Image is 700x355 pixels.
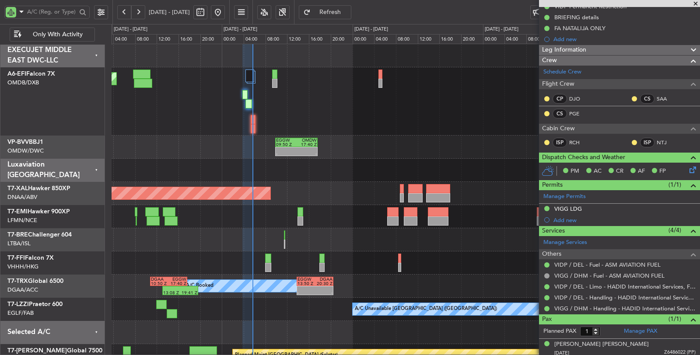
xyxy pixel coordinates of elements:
[200,34,222,45] div: 20:00
[483,34,505,45] div: 00:00
[504,34,526,45] div: 04:00
[7,185,28,191] span: T7-XAL
[296,143,317,147] div: 17:40 Z
[297,277,315,282] div: EGGW
[299,5,351,19] button: Refresh
[7,193,37,201] a: DNAA/ABV
[553,94,567,104] div: CP
[659,167,666,176] span: FP
[315,291,332,295] div: -
[553,109,567,118] div: CS
[297,282,315,286] div: 13:50 Z
[542,314,552,324] span: Pax
[7,278,63,284] a: T7-TRXGlobal 6500
[151,277,169,282] div: DGAA
[554,272,665,279] a: VIGG / DHM - Fuel - ASM AVIATION FUEL
[542,153,625,163] span: Dispatch Checks and Weather
[543,238,587,247] a: Manage Services
[331,34,353,45] div: 20:00
[354,26,388,33] div: [DATE] - [DATE]
[543,327,576,336] label: Planned PAX
[668,314,681,324] span: (1/1)
[554,205,582,212] div: VIGG LDG
[543,68,581,77] a: Schedule Crew
[7,147,44,155] a: OMDW/DWC
[554,294,696,301] a: VIDP / DEL - Handling - HADID International Services, FZE
[315,277,332,282] div: DGAA
[276,152,297,156] div: -
[7,216,37,224] a: LFMN/NCE
[7,278,28,284] span: T7-TRX
[7,255,54,261] a: T7-FFIFalcon 7X
[553,138,567,147] div: ISP
[114,26,147,33] div: [DATE] - [DATE]
[542,180,563,190] span: Permits
[7,301,63,307] a: T7-LZZIPraetor 600
[554,14,599,21] div: BRIEFING details
[526,34,548,45] div: 08:00
[7,348,102,354] a: T7-[PERSON_NAME]Global 7500
[7,232,72,238] a: T7-BREChallenger 604
[168,277,186,282] div: EGGW
[168,282,186,286] div: 17:40 Z
[276,143,297,147] div: 09:50 Z
[7,263,38,271] a: VHHH/HKG
[23,31,92,38] span: Only With Activity
[7,240,31,247] a: LTBA/ISL
[355,303,497,316] div: A/C Unavailable [GEOGRAPHIC_DATA] ([GEOGRAPHIC_DATA])
[163,291,180,295] div: 13:08 Z
[485,26,518,33] div: [DATE] - [DATE]
[7,71,55,77] a: A6-EFIFalcon 7X
[7,301,29,307] span: T7-LZZI
[149,8,190,16] span: [DATE] - [DATE]
[418,34,440,45] div: 12:00
[616,167,623,176] span: CR
[657,95,676,103] a: SAA
[312,9,348,15] span: Refresh
[569,95,589,103] a: DJO
[7,139,43,145] a: VP-BVVBBJ1
[7,209,28,215] span: T7-EMI
[396,34,418,45] div: 08:00
[224,26,257,33] div: [DATE] - [DATE]
[554,340,649,349] div: [PERSON_NAME] [PERSON_NAME]
[157,34,178,45] div: 12:00
[668,226,681,235] span: (4/4)
[542,249,561,259] span: Others
[244,34,266,45] div: 04:00
[570,167,579,176] span: PM
[624,327,657,336] a: Manage PAX
[178,34,200,45] div: 16:00
[135,34,157,45] div: 08:00
[657,139,676,146] a: NTJ
[461,34,483,45] div: 20:00
[594,167,602,176] span: AC
[7,309,34,317] a: EGLF/FAB
[542,56,557,66] span: Crew
[638,167,645,176] span: AF
[554,283,696,290] a: VIDP / DEL - Limo - HADID International Services, FZE
[287,34,309,45] div: 12:00
[569,110,589,118] a: PGE
[309,34,331,45] div: 16:00
[7,139,29,145] span: VP-BVV
[542,45,586,55] span: Leg Information
[439,34,461,45] div: 16:00
[542,124,575,134] span: Cabin Crew
[296,152,317,156] div: -
[640,94,654,104] div: CS
[7,255,25,261] span: T7-FFI
[151,282,169,286] div: 10:50 Z
[7,71,26,77] span: A6-EFI
[7,286,38,294] a: DGAA/ACC
[374,34,396,45] div: 04:00
[7,79,39,87] a: OMDB/DXB
[10,28,95,42] button: Only With Activity
[7,348,67,354] span: T7-[PERSON_NAME]
[266,34,287,45] div: 08:00
[297,291,315,295] div: -
[353,34,374,45] div: 00:00
[668,180,681,189] span: (1/1)
[553,216,696,224] div: Add new
[276,138,297,143] div: EGGW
